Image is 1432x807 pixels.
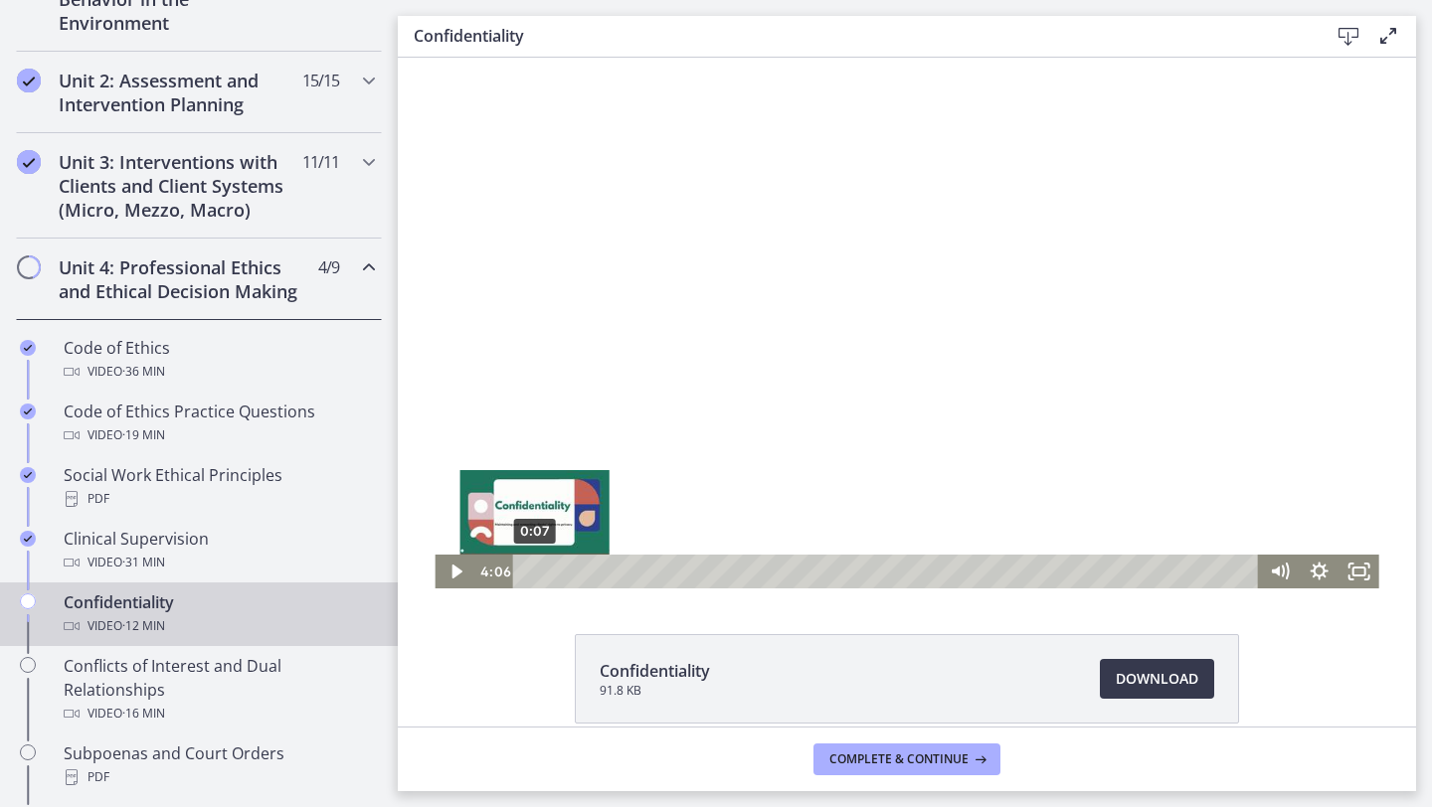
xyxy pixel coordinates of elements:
[600,659,710,683] span: Confidentiality
[59,255,301,303] h2: Unit 4: Professional Ethics and Ethical Decision Making
[1116,667,1198,691] span: Download
[64,654,374,726] div: Conflicts of Interest and Dual Relationships
[20,403,36,419] i: Completed
[318,255,339,279] span: 4 / 9
[1100,659,1214,699] a: Download
[64,360,374,384] div: Video
[64,741,374,789] div: Subpoenas and Court Orders
[600,683,710,699] span: 91.8 KB
[862,497,902,531] button: Mute
[64,423,374,447] div: Video
[17,150,41,174] i: Completed
[122,360,165,384] span: · 36 min
[64,551,374,574] div: Video
[122,614,165,638] span: · 12 min
[122,702,165,726] span: · 16 min
[64,400,374,447] div: Code of Ethics Practice Questions
[59,69,301,116] h2: Unit 2: Assessment and Intervention Planning
[20,531,36,547] i: Completed
[59,150,301,222] h2: Unit 3: Interventions with Clients and Client Systems (Micro, Mezzo, Macro)
[17,69,41,92] i: Completed
[813,743,1000,775] button: Complete & continue
[64,765,374,789] div: PDF
[20,340,36,356] i: Completed
[64,487,374,511] div: PDF
[64,463,374,511] div: Social Work Ethical Principles
[64,590,374,638] div: Confidentiality
[122,551,165,574] span: · 31 min
[902,497,942,531] button: Show settings menu
[942,497,982,531] button: Fullscreen
[64,527,374,574] div: Clinical Supervision
[398,58,1416,588] iframe: Video Lesson
[414,24,1297,48] h3: Confidentiality
[302,69,339,92] span: 15 / 15
[829,751,969,767] span: Complete & continue
[20,467,36,483] i: Completed
[64,614,374,638] div: Video
[122,423,165,447] span: · 19 min
[64,702,374,726] div: Video
[302,150,339,174] span: 11 / 11
[64,336,374,384] div: Code of Ethics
